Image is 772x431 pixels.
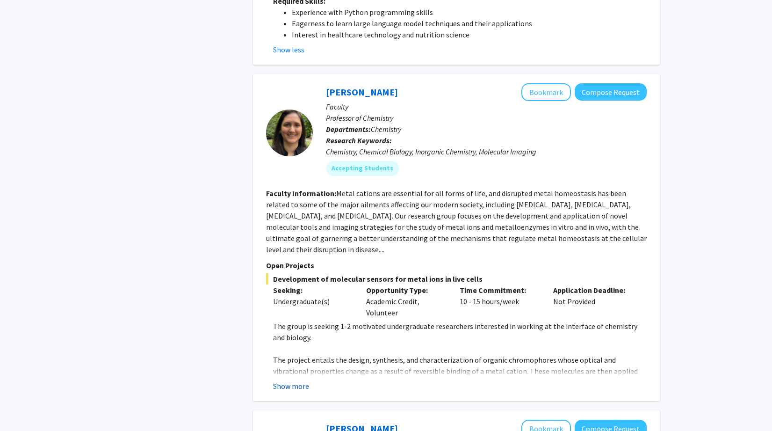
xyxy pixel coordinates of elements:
[273,354,647,399] p: The project entails the design, synthesis, and characterization of organic chromophores whose opt...
[7,389,40,424] iframe: Chat
[273,296,353,307] div: Undergraduate(s)
[366,285,446,296] p: Opportunity Type:
[326,124,371,134] b: Departments:
[292,29,647,40] li: Interest in healthcare technology and nutrition science
[273,321,647,343] p: The group is seeking 1-2 motivated undergraduate researchers interested in working at the interfa...
[553,285,633,296] p: Application Deadline:
[326,86,398,98] a: [PERSON_NAME]
[266,189,336,198] b: Faculty Information:
[273,285,353,296] p: Seeking:
[546,285,640,318] div: Not Provided
[326,146,647,157] div: Chemistry, Chemical Biology, Inorganic Chemistry, Molecular Imaging
[326,101,647,112] p: Faculty
[292,18,647,29] li: Eagerness to learn large language model techniques and their applications
[273,380,309,392] button: Show more
[266,273,647,285] span: Development of molecular sensors for metal ions in live cells
[326,136,392,145] b: Research Keywords:
[273,44,304,55] button: Show less
[453,285,546,318] div: 10 - 15 hours/week
[266,189,647,254] fg-read-more: Metal cations are essential for all forms of life, and disrupted metal homeostasis has been relat...
[371,124,401,134] span: Chemistry
[359,285,453,318] div: Academic Credit, Volunteer
[460,285,539,296] p: Time Commitment:
[292,7,647,18] li: Experience with Python programming skills
[266,260,647,271] p: Open Projects
[326,112,647,124] p: Professor of Chemistry
[575,83,647,101] button: Compose Request to Daniela Buccella
[521,83,571,101] button: Add Daniela Buccella to Bookmarks
[326,161,399,176] mat-chip: Accepting Students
